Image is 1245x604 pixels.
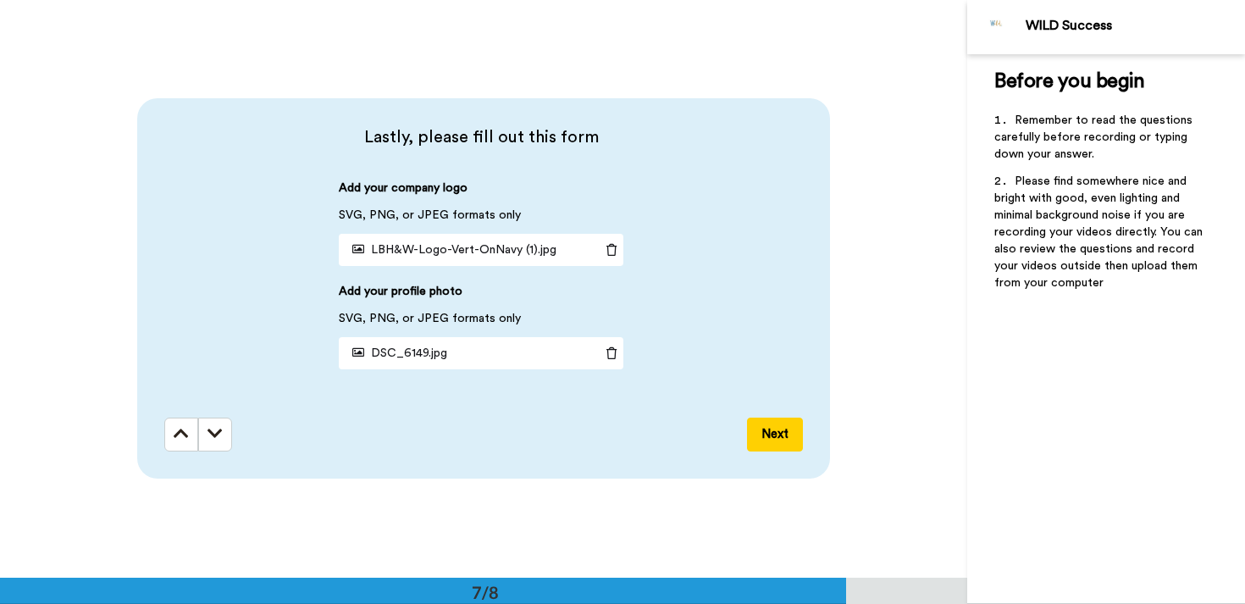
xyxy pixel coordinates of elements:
[339,310,521,337] span: SVG, PNG, or JPEG formats only
[977,7,1017,47] img: Profile Image
[1026,18,1244,34] div: WILD Success
[994,71,1144,91] span: Before you begin
[747,418,803,452] button: Next
[346,244,556,256] span: LBH&W-Logo-Vert-OnNavy (1).jpg
[339,283,462,310] span: Add your profile photo
[445,580,526,604] div: 7/8
[994,114,1196,160] span: Remember to read the questions carefully before recording or typing down your answer.
[346,347,447,359] span: DSC_6149.jpg
[339,207,521,234] span: SVG, PNG, or JPEG formats only
[164,125,798,149] span: Lastly, please fill out this form
[339,180,468,207] span: Add your company logo
[994,175,1206,289] span: Please find somewhere nice and bright with good, even lighting and minimal background noise if yo...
